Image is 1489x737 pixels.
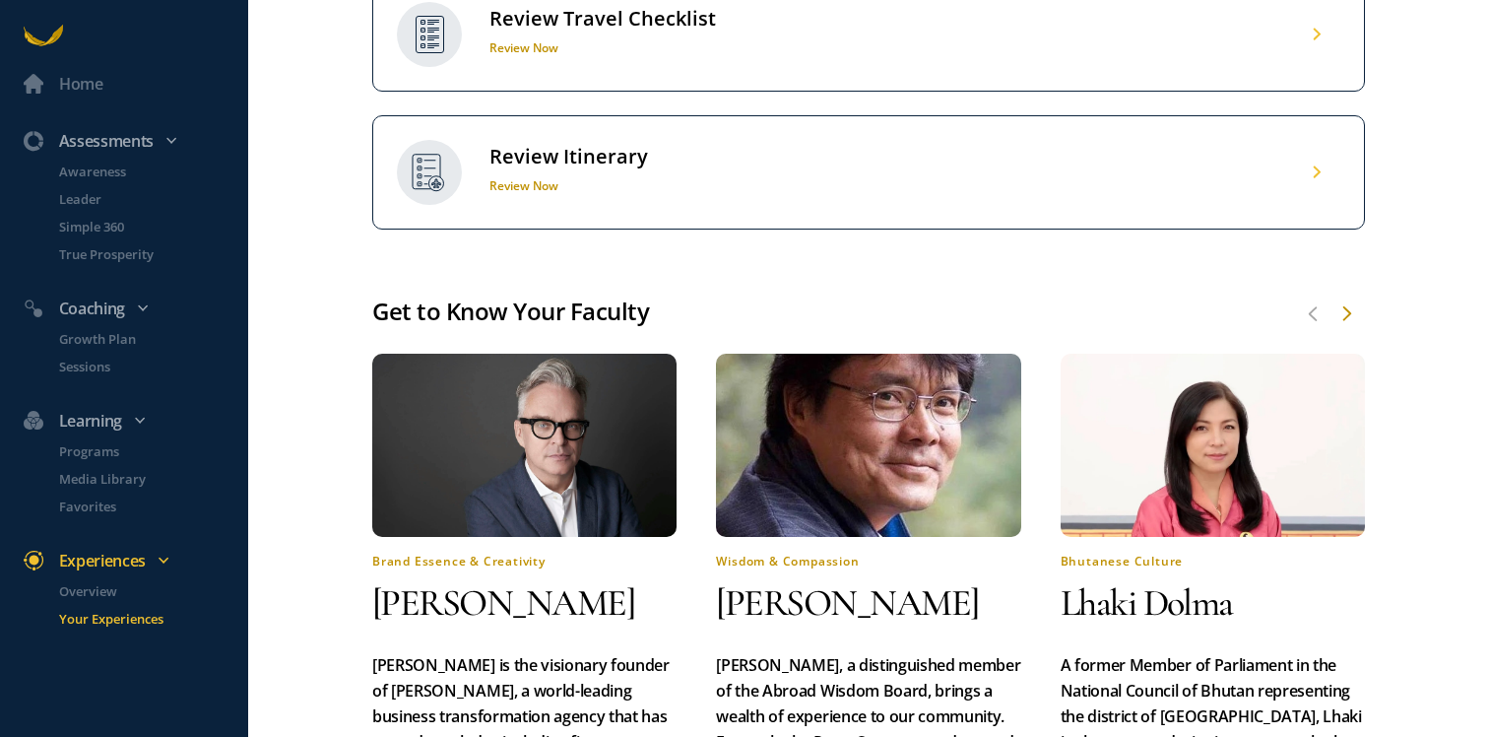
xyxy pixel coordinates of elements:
[35,244,248,264] a: True Prosperity
[1061,537,1365,569] h4: Bhutanese Culture
[489,144,648,169] div: Review Itinerary
[59,469,244,489] p: Media Library
[716,354,1020,537] img: quest-1756313271785.jpg
[59,581,244,601] p: Overview
[12,408,256,434] div: Learning
[35,441,248,461] a: Programs
[35,189,248,209] a: Leader
[489,39,716,56] h1: Review Now
[35,162,248,181] a: Awareness
[59,329,244,349] p: Growth Plan
[59,244,244,264] p: True Prosperity
[59,497,244,516] p: Favorites
[489,6,716,32] div: Review Travel Checklist
[59,609,244,629] p: Your Experiences
[59,189,244,209] p: Leader
[716,537,1020,569] h4: Wisdom & Compassion
[1061,354,1365,537] img: quest-1756313307132.jpg
[35,329,248,349] a: Growth Plan
[372,537,677,569] h4: Brand Essence & Creativity
[59,71,103,97] div: Home
[59,441,244,461] p: Programs
[372,354,677,537] img: quest-1756313231849.jpg
[12,128,256,154] div: Assessments
[35,497,248,516] a: Favorites
[372,293,1365,330] div: Get to Know Your Faculty
[716,577,1020,629] h2: [PERSON_NAME]
[35,357,248,376] a: Sessions
[35,469,248,489] a: Media Library
[489,177,648,194] h1: Review Now
[59,217,244,236] p: Simple 360
[1061,577,1365,629] h2: Lhaki Dolma
[35,609,248,629] a: Your Experiences
[12,548,256,573] div: Experiences
[59,357,244,376] p: Sessions
[35,581,248,601] a: Overview
[372,577,677,629] h2: [PERSON_NAME]
[59,162,244,181] p: Awareness
[35,217,248,236] a: Simple 360
[12,296,256,321] div: Coaching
